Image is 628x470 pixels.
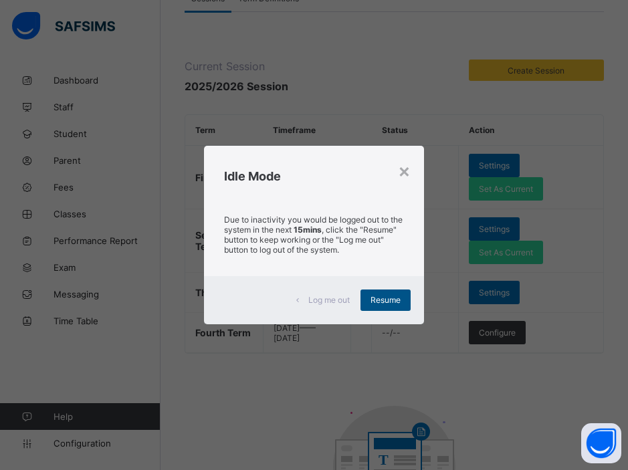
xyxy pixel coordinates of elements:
[581,423,621,463] button: Open asap
[398,159,411,182] div: ×
[224,215,404,255] p: Due to inactivity you would be logged out to the system in the next , click the "Resume" button t...
[371,295,401,305] span: Resume
[308,295,350,305] span: Log me out
[224,169,404,183] h2: Idle Mode
[294,225,322,235] strong: 15mins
